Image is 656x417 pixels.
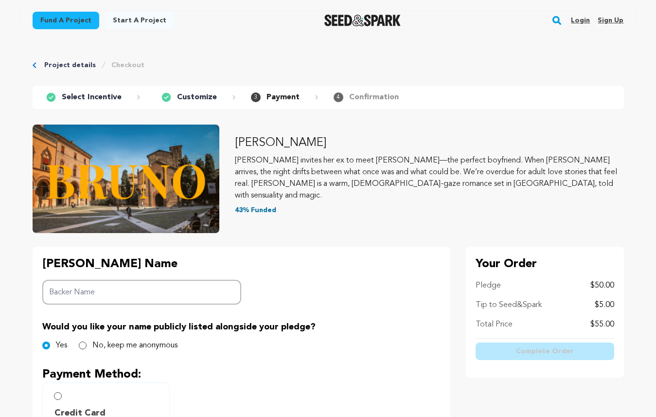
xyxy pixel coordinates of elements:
[266,91,300,103] p: Payment
[324,15,401,26] a: Seed&Spark Homepage
[177,91,217,103] p: Customize
[598,13,623,28] a: Sign up
[33,12,99,29] a: Fund a project
[251,92,261,102] span: 3
[595,299,614,311] p: $5.00
[44,60,96,70] a: Project details
[476,343,614,360] button: Complete Order
[334,92,343,102] span: 4
[42,367,441,382] p: Payment Method:
[516,346,574,356] span: Complete Order
[324,15,401,26] img: Seed&Spark Logo Dark Mode
[476,280,501,291] p: Pledge
[42,320,441,334] p: Would you like your name publicly listed alongside your pledge?
[571,13,590,28] a: Login
[56,340,67,351] label: Yes
[235,155,624,201] p: [PERSON_NAME] invites her ex to meet [PERSON_NAME]—the perfect boyfriend. When [PERSON_NAME] arri...
[476,319,513,330] p: Total Price
[42,256,242,272] p: [PERSON_NAME] Name
[235,205,624,215] p: 43% Funded
[590,319,614,330] p: $55.00
[42,280,242,305] input: Backer Name
[105,12,174,29] a: Start a project
[111,60,144,70] a: Checkout
[476,299,542,311] p: Tip to Seed&Spark
[33,125,219,233] img: Bruno image
[92,340,177,351] label: No, keep me anonymous
[33,60,624,70] div: Breadcrumb
[235,135,624,151] p: [PERSON_NAME]
[590,280,614,291] p: $50.00
[62,91,122,103] p: Select Incentive
[349,91,399,103] p: Confirmation
[476,256,614,272] p: Your Order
